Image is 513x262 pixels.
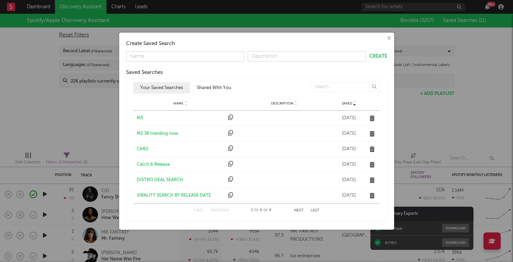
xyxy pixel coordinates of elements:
div: 1 6 9 [243,206,280,215]
a: M3 [137,115,225,122]
button: First [194,209,204,212]
a: VIRALITY SEARCH BY RELEASE DATE [137,192,225,199]
button: Create [369,54,387,59]
input: Description [248,51,366,62]
button: Previous [211,209,229,212]
div: [DATE] [332,177,366,184]
a: C&R2 [137,146,225,153]
span: to [254,209,258,212]
button: Your Saved Searches [133,82,190,94]
div: [DATE] [332,161,366,168]
div: Saved Searches [126,68,387,77]
button: Shared With You [190,82,238,94]
span: Name [174,101,183,106]
a: DISTRO DEAL SEARCH [137,177,225,184]
span: Saved [342,101,352,106]
button: Last [311,209,320,212]
button: Next [294,209,304,212]
div: [DATE] [332,115,366,122]
a: Catch & Release [137,161,225,168]
span: of [264,209,268,212]
div: [DATE] [332,146,366,153]
input: Search... [311,82,380,92]
div: [DATE] [332,130,366,137]
a: M2 3B trending now [137,130,225,137]
span: Description [271,101,293,106]
input: Name [126,51,244,62]
div: [DATE] [332,192,366,199]
button: × [385,34,392,42]
div: Create Saved Search [126,40,387,48]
